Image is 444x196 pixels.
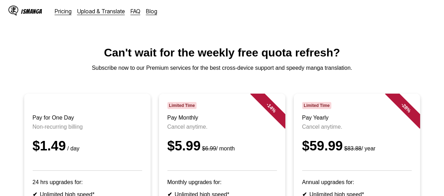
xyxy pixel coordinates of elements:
[167,138,277,154] div: $5.99
[21,8,42,15] div: IsManga
[202,146,216,151] s: $6.99
[167,124,277,130] p: Cancel anytime.
[6,46,438,59] h1: Can't wait for the weekly free quota refresh?
[302,124,412,130] p: Cancel anytime.
[344,146,362,151] s: $83.88
[343,146,376,151] small: / year
[77,8,125,15] a: Upload & Translate
[167,179,277,185] p: Monthly upgrades for:
[167,102,197,109] span: Limited Time
[131,8,140,15] a: FAQ
[385,87,427,129] div: - 28 %
[302,179,412,185] p: Annual upgrades for:
[33,115,142,121] h3: Pay for One Day
[167,115,277,121] h3: Pay Monthly
[146,8,157,15] a: Blog
[6,65,438,71] p: Subscribe now to our Premium services for the best cross-device support and speedy manga translat...
[33,124,142,130] p: Non-recurring billing
[33,138,142,154] div: $1.49
[8,6,55,17] a: IsManga LogoIsManga
[201,146,235,151] small: / month
[302,138,412,154] div: $59.99
[55,8,72,15] a: Pricing
[302,102,331,109] span: Limited Time
[302,115,412,121] h3: Pay Yearly
[250,87,292,129] div: - 14 %
[33,179,142,185] p: 24 hrs upgrades for:
[8,6,18,15] img: IsManga Logo
[66,146,80,151] small: / day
